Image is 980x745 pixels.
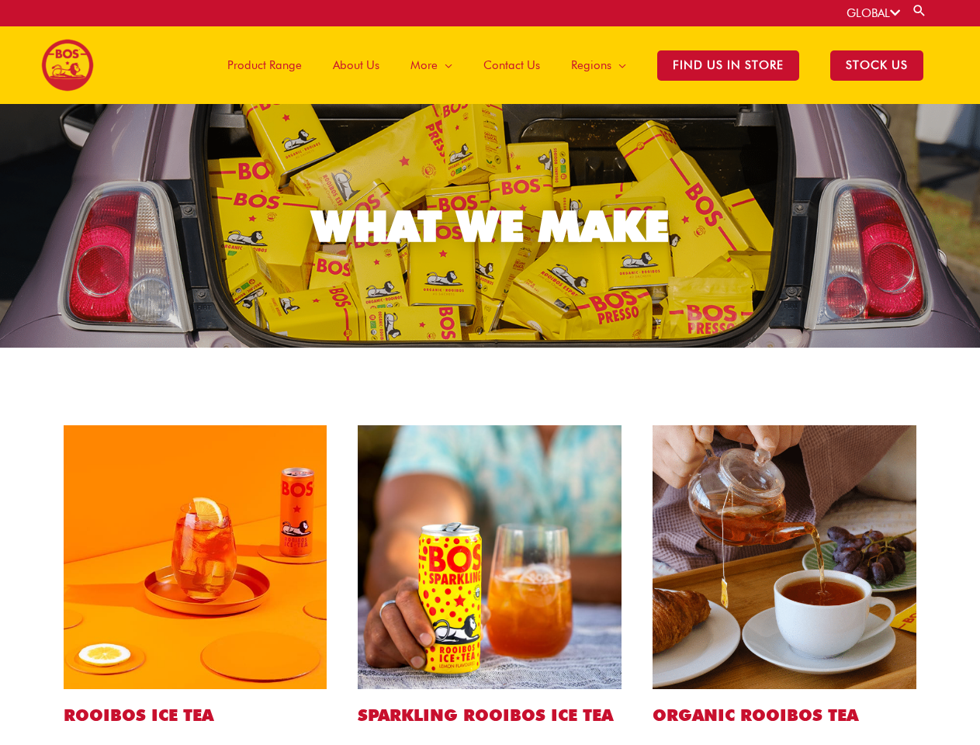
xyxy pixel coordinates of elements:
span: More [410,42,438,88]
div: WHAT WE MAKE [312,205,669,248]
a: About Us [317,26,395,104]
a: Contact Us [468,26,556,104]
h2: SPARKLING ROOIBOS ICE TEA [358,705,622,726]
img: BOS logo finals-200px [41,39,94,92]
span: About Us [333,42,379,88]
a: GLOBAL [847,6,900,20]
a: More [395,26,468,104]
span: Contact Us [483,42,540,88]
span: Find Us in Store [657,50,799,81]
img: peach [64,425,327,689]
a: Regions [556,26,642,104]
a: Find Us in Store [642,26,815,104]
span: Regions [571,42,611,88]
img: sparkling lemon [358,425,622,689]
a: Search button [912,3,927,18]
h2: ORGANIC ROOIBOS TEA [653,705,916,726]
h2: ROOIBOS ICE TEA [64,705,327,726]
span: STOCK US [830,50,923,81]
span: Product Range [227,42,302,88]
a: STOCK US [815,26,939,104]
nav: Site Navigation [200,26,939,104]
a: Product Range [212,26,317,104]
